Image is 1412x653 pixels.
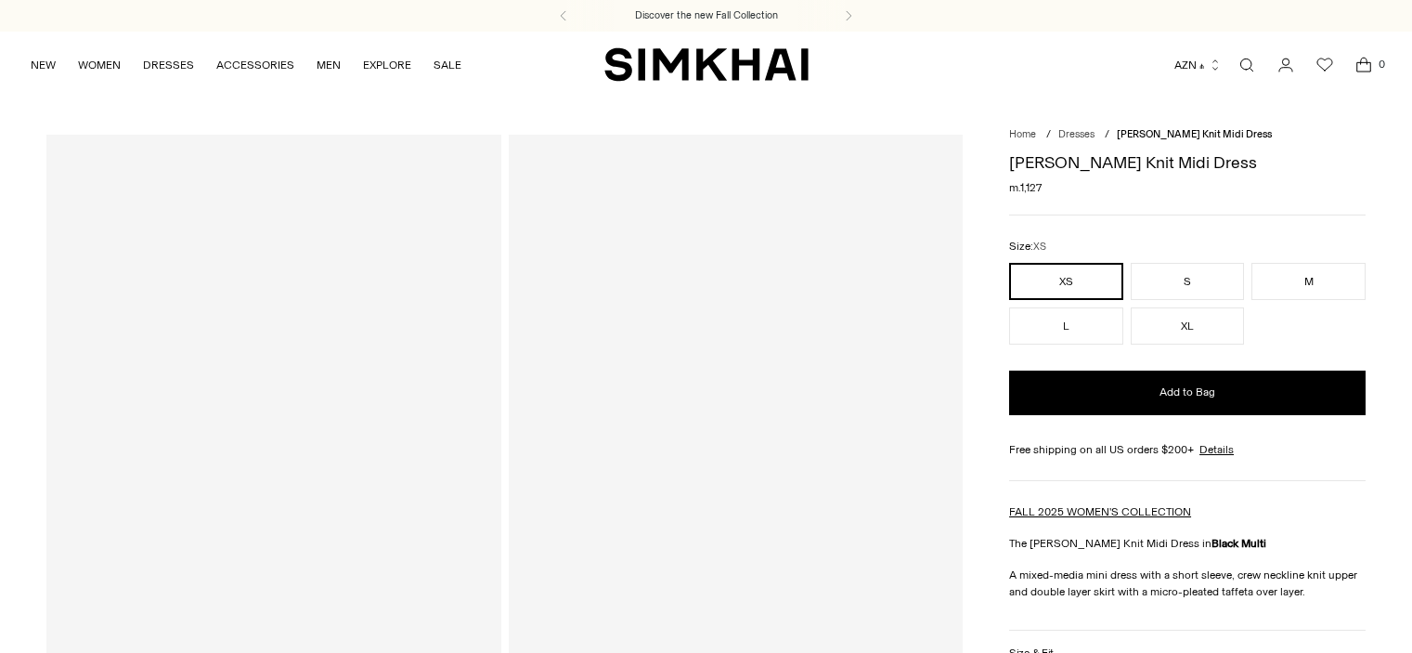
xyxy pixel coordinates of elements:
[1306,46,1343,84] a: Wishlist
[1211,537,1266,550] strong: Black Multi
[1009,128,1036,140] a: Home
[1033,241,1046,253] span: XS
[143,45,194,85] a: DRESSES
[216,45,294,85] a: ACCESSORIES
[1009,238,1046,255] label: Size:
[1131,307,1245,345] button: XL
[1009,505,1191,518] a: FALL 2025 WOMEN'S COLLECTION
[31,45,56,85] a: NEW
[635,8,778,23] a: Discover the new Fall Collection
[1174,45,1222,85] button: AZN ₼
[604,46,809,83] a: SIMKHAI
[1373,56,1390,72] span: 0
[1009,371,1366,415] button: Add to Bag
[1009,567,1366,600] p: A mixed-media mini dress with a short sleeve, crew neckline knit upper and double layer skirt wit...
[1345,46,1382,84] a: Open cart modal
[1159,385,1215,400] span: Add to Bag
[1046,127,1051,143] div: /
[1267,46,1304,84] a: Go to the account page
[78,45,121,85] a: WOMEN
[1009,263,1123,300] button: XS
[1199,441,1234,458] a: Details
[1228,46,1265,84] a: Open search modal
[1009,154,1366,171] h1: [PERSON_NAME] Knit Midi Dress
[1009,127,1366,143] nav: breadcrumbs
[317,45,341,85] a: MEN
[363,45,411,85] a: EXPLORE
[1131,263,1245,300] button: S
[434,45,461,85] a: SALE
[1105,127,1109,143] div: /
[1009,179,1042,196] span: m.1,127
[1009,307,1123,345] button: L
[1117,128,1272,140] span: [PERSON_NAME] Knit Midi Dress
[1009,535,1366,552] p: The [PERSON_NAME] Knit Midi Dress in
[1251,263,1366,300] button: M
[1058,128,1095,140] a: Dresses
[1009,441,1366,458] div: Free shipping on all US orders $200+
